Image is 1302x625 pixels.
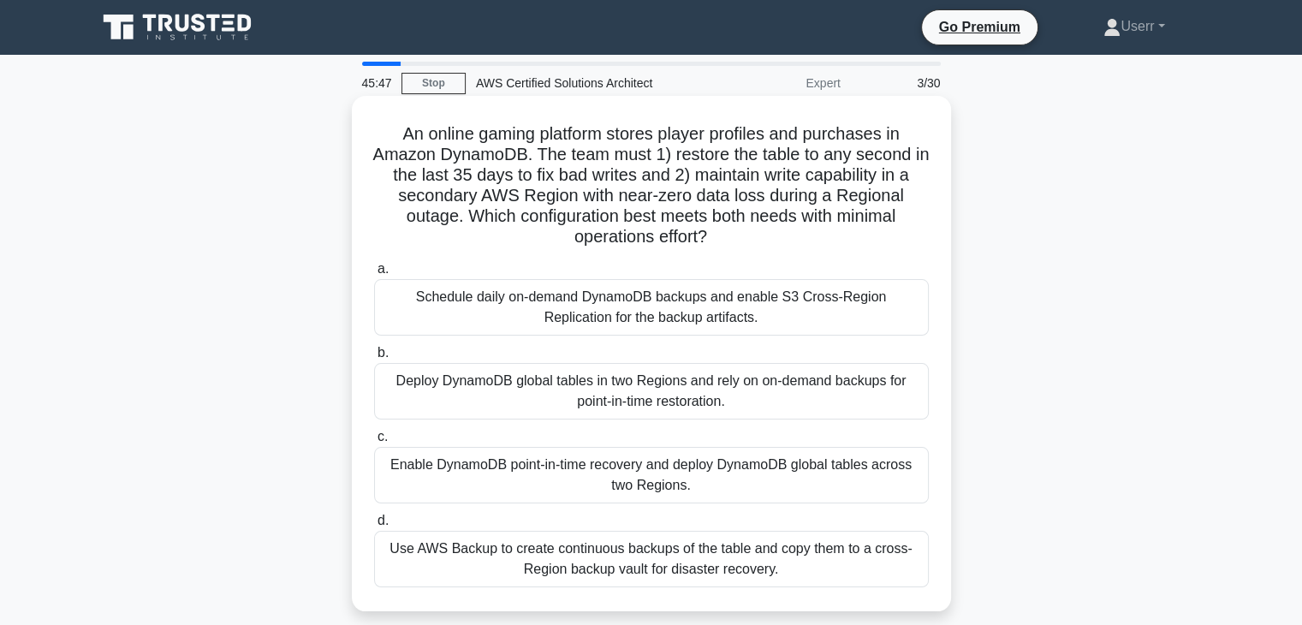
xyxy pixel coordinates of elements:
a: Userr [1062,9,1205,44]
div: Schedule daily on-demand DynamoDB backups and enable S3 Cross-Region Replication for the backup a... [374,279,929,336]
span: b. [378,345,389,360]
div: Deploy DynamoDB global tables in two Regions and rely on on-demand backups for point-in-time rest... [374,363,929,420]
div: Enable DynamoDB point-in-time recovery and deploy DynamoDB global tables across two Regions. [374,447,929,503]
div: AWS Certified Solutions Architect [466,66,701,100]
span: c. [378,429,388,443]
div: Expert [701,66,851,100]
div: 3/30 [851,66,951,100]
span: a. [378,261,389,276]
div: Use AWS Backup to create continuous backups of the table and copy them to a cross-Region backup v... [374,531,929,587]
a: Stop [401,73,466,94]
div: 45:47 [352,66,401,100]
span: d. [378,513,389,527]
h5: An online gaming platform stores player profiles and purchases in Amazon DynamoDB. The team must ... [372,123,930,248]
a: Go Premium [929,16,1031,38]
